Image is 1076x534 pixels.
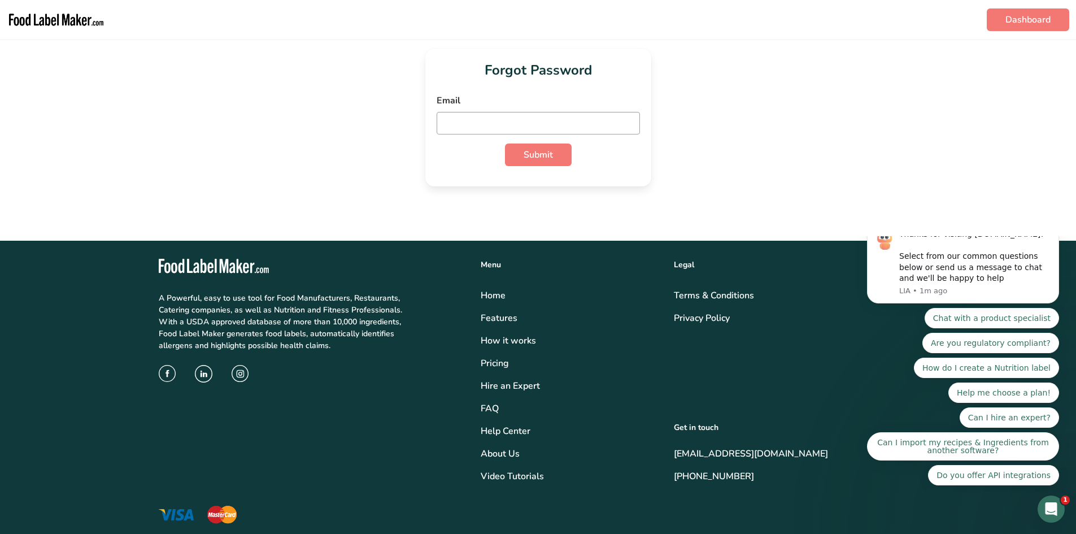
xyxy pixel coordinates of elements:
[674,289,918,302] a: Terms & Conditions
[159,509,194,520] img: visa
[481,447,660,461] a: About Us
[481,289,660,302] a: Home
[98,146,209,167] button: Quick reply: Help me choose a plan!
[481,470,660,483] a: Video Tutorials
[17,72,209,249] div: Quick reply options
[674,447,918,461] a: [EMAIL_ADDRESS][DOMAIN_NAME]
[1038,496,1065,523] iframe: Intercom live chat
[481,424,660,438] a: Help Center
[481,334,660,348] div: How it works
[481,259,660,271] div: Menu
[481,379,660,393] a: Hire an Expert
[524,148,553,162] span: Submit
[674,311,918,325] a: Privacy Policy
[17,196,209,224] button: Quick reply: Can I import my recipes & Ingredients from another software?
[850,236,1076,492] iframe: Intercom notifications message
[75,72,209,92] button: Quick reply: Chat with a product specialist
[481,402,660,415] a: FAQ
[674,470,918,483] a: [PHONE_NUMBER]
[437,94,640,107] label: Email
[481,311,660,325] a: Features
[49,50,201,60] p: Message from LIA, sent 1m ago
[78,229,209,249] button: Quick reply: Do you offer API integrations
[674,422,918,433] div: Get in touch
[505,144,572,166] button: Submit
[159,292,406,351] p: A Powerful, easy to use tool for Food Manufacturers, Restaurants, Catering companies, as well as ...
[7,5,106,35] img: Food Label Maker
[674,259,918,271] div: Legal
[481,357,660,370] a: Pricing
[110,171,209,192] button: Quick reply: Can I hire an expert?
[64,121,209,142] button: Quick reply: How do I create a Nutrition label
[1061,496,1070,505] span: 1
[437,60,640,80] h1: Forgot Password
[987,8,1069,31] a: Dashboard
[72,97,209,117] button: Quick reply: Are you regulatory compliant?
